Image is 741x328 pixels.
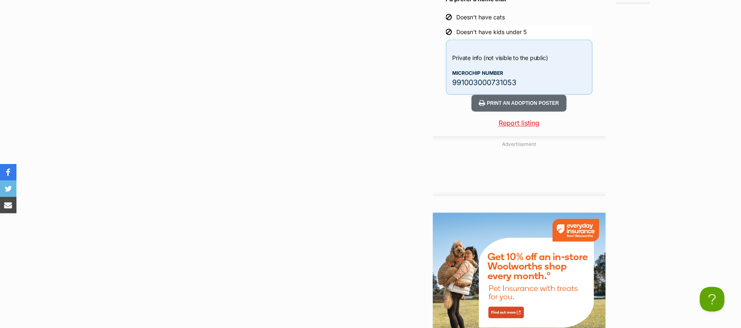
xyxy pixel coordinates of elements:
div: Doesn't have kids under 5 [457,28,527,36]
p: Microchip number [453,69,586,77]
div: Doesn't have cats [457,13,505,21]
div: Advertisement [433,136,606,196]
button: Print an adoption poster [472,95,566,111]
p: 991003000731053 [453,77,586,88]
p: Private info (not visible to the public) [453,53,586,62]
a: Report listing [433,118,606,128]
iframe: Help Scout Beacon - Open [700,287,725,312]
